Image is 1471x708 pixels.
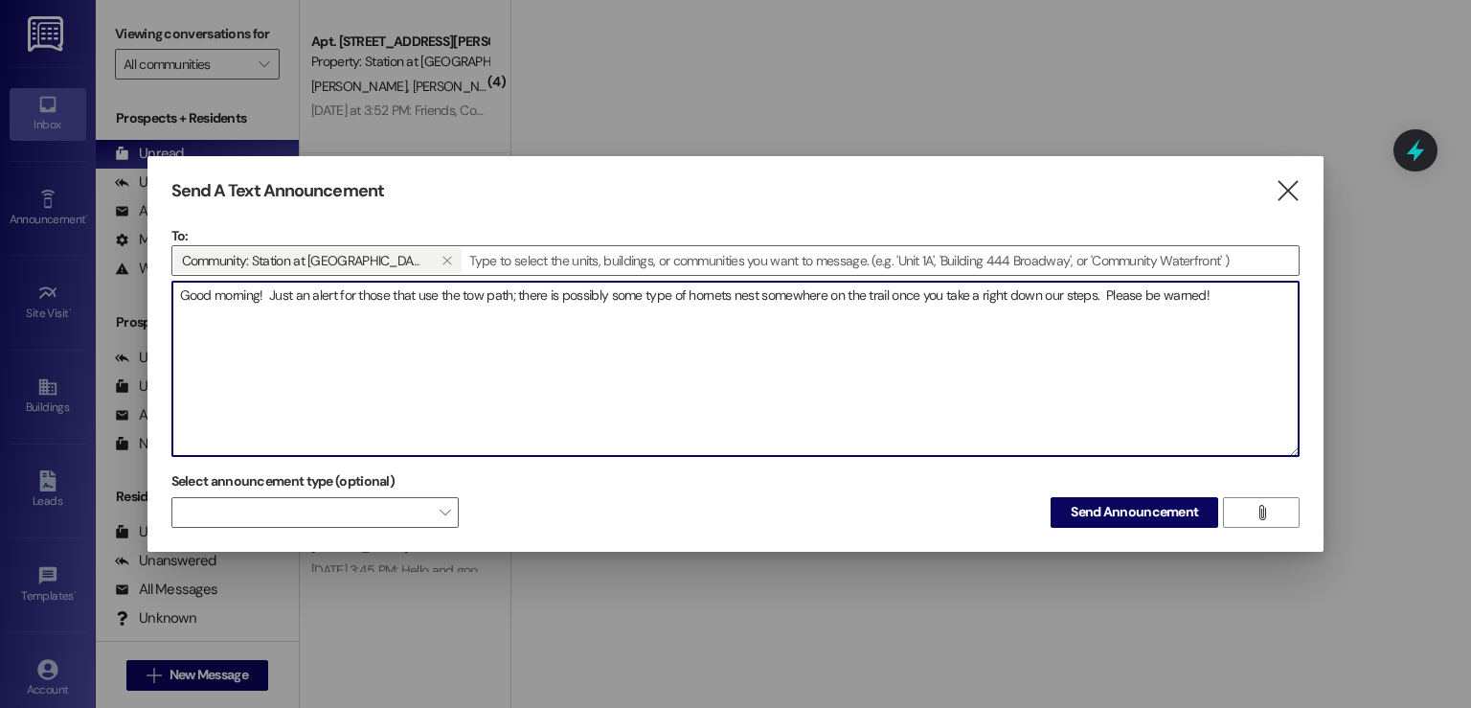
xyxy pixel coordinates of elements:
p: To: [171,226,1301,245]
i:  [441,253,452,268]
i:  [1275,181,1301,201]
span: Community: Station at Manayunk [182,248,425,273]
textarea: Good morning! Just an alert for those that use the tow path; there is possibly some type of horne... [172,282,1300,456]
input: Type to select the units, buildings, or communities you want to message. (e.g. 'Unit 1A', 'Buildi... [464,246,1300,275]
button: Send Announcement [1051,497,1218,528]
h3: Send A Text Announcement [171,180,384,202]
i:  [1255,505,1269,520]
span: Send Announcement [1071,502,1198,522]
div: Good morning! Just an alert for those that use the tow path; there is possibly some type of horne... [171,281,1301,457]
label: Select announcement type (optional) [171,467,396,496]
button: Community: Station at Manayunk [433,248,462,273]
